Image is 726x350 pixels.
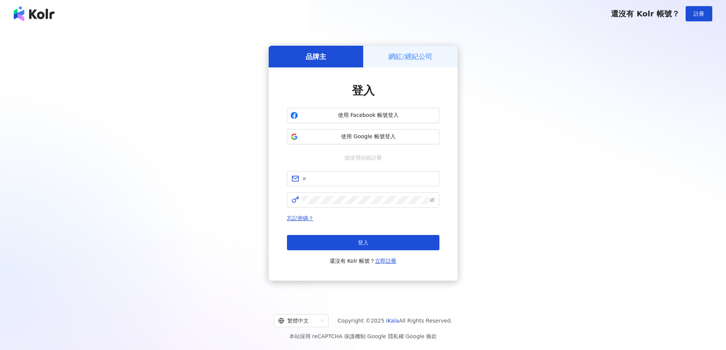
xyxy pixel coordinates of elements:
[287,129,439,144] button: 使用 Google 帳號登入
[365,333,367,339] span: |
[686,6,712,21] button: 註冊
[358,240,369,246] span: 登入
[287,215,314,221] a: 忘記密碼？
[278,315,317,327] div: 繁體中文
[404,333,406,339] span: |
[375,258,396,264] a: 立即註冊
[405,333,437,339] a: Google 條款
[352,84,375,97] span: 登入
[386,318,399,324] a: iKala
[694,11,704,17] span: 註冊
[289,332,437,341] span: 本站採用 reCAPTCHA 保護機制
[611,9,680,18] span: 還沒有 Kolr 帳號？
[287,108,439,123] button: 使用 Facebook 帳號登入
[301,133,436,141] span: 使用 Google 帳號登入
[14,6,54,21] img: logo
[338,316,452,325] span: Copyright © 2025 All Rights Reserved.
[287,235,439,250] button: 登入
[388,52,432,61] h5: 網紅/經紀公司
[430,197,435,203] span: eye-invisible
[330,256,397,265] span: 還沒有 Kolr 帳號？
[367,333,404,339] a: Google 隱私權
[339,153,387,162] span: 或使用信箱註冊
[301,112,436,119] span: 使用 Facebook 帳號登入
[306,52,326,61] h5: 品牌主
